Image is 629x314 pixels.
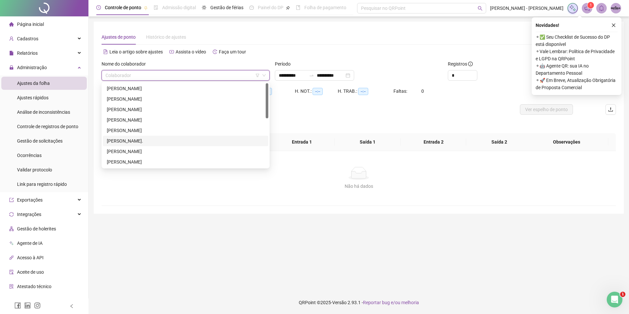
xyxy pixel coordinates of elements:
span: linkedin [24,302,31,309]
span: notification [584,5,590,11]
span: Faça um tour [219,49,246,54]
span: down [262,73,266,77]
span: Gestão de férias [210,5,243,10]
span: Novidades ! [536,22,559,29]
div: CARMEM MAURA DOS SANTOS RIBEIRO [103,104,268,115]
span: history [213,49,217,54]
span: youtube [169,49,174,54]
span: --:-- [358,88,368,95]
span: 1 [620,292,625,297]
span: Cadastros [17,36,38,41]
span: Link para registro rápido [17,182,67,187]
span: Atestado técnico [17,284,51,289]
span: Controle de ponto [105,5,141,10]
div: ELTON SANTANA SANTOS [103,125,268,136]
span: Faltas: [393,88,408,94]
span: Gestão de solicitações [17,138,63,144]
span: Relatórios [17,50,38,56]
div: FRANCIENE DOS SANTOS SOARES. [103,136,268,146]
span: bell [599,5,604,11]
span: Leia o artigo sobre ajustes [109,49,163,54]
span: audit [9,270,14,274]
span: pushpin [144,6,148,10]
th: Saída 2 [466,133,532,151]
span: Agente de IA [17,241,43,246]
span: Administração [17,65,47,70]
span: Versão [332,300,347,305]
sup: 1 [587,2,594,9]
div: [PERSON_NAME] [107,116,264,124]
span: solution [9,284,14,289]
span: Observações [530,138,603,146]
span: Análise de inconsistências [17,109,70,115]
span: to [309,73,314,78]
span: ⚬ Vale Lembrar: Política de Privacidade e LGPD na QRPoint [536,48,618,62]
img: 60548 [611,3,621,13]
span: left [69,304,74,308]
div: Não há dados [109,183,608,190]
span: export [9,198,14,202]
span: ⚬ ✅ Seu Checklist de Sucesso do DP está disponível [536,33,618,48]
div: HE 3: [252,88,295,95]
span: home [9,22,14,27]
span: 1 [590,3,592,8]
div: IDAILDO DA CUNHA [103,157,268,167]
span: file-text [103,49,108,54]
span: book [296,5,300,10]
span: upload [608,107,613,112]
span: lock [9,65,14,70]
div: H. TRAB.: [338,88,393,95]
th: Saída 1 [335,133,401,151]
span: Controle de registros de ponto [17,124,78,129]
span: 0 [421,88,424,94]
span: Ajustes de ponto [102,34,136,40]
span: Gestão de holerites [17,226,56,231]
span: [PERSON_NAME] - [PERSON_NAME] [490,5,563,12]
span: Ocorrências [17,153,42,158]
div: [PERSON_NAME] [107,158,264,166]
span: Registros [448,60,473,68]
th: Entrada 1 [269,133,335,151]
span: facebook [14,302,21,309]
span: Integrações [17,212,41,217]
label: Período [275,60,295,68]
span: --:-- [313,88,323,95]
div: ALANY KARINE LEITE PINHEIRO [103,83,268,94]
th: Observações [524,133,608,151]
span: Exportações [17,197,43,203]
span: apartment [9,226,14,231]
div: [PERSON_NAME] [107,106,264,113]
span: api [9,255,14,260]
div: [PERSON_NAME] [107,95,264,103]
div: ELIADA TAVARES DOS SANTOS [103,115,268,125]
div: H. NOT.: [295,88,338,95]
span: dashboard [249,5,254,10]
footer: QRPoint © 2025 - 2.93.1 - [88,291,629,314]
span: clock-circle [96,5,101,10]
span: search [478,6,483,11]
span: Ajustes da folha [17,81,50,86]
div: GÉSSICA DA SILVA MENDONÇA [103,146,268,157]
span: Reportar bug e/ou melhoria [363,300,419,305]
span: filter [256,73,259,77]
div: [PERSON_NAME] [107,85,264,92]
span: Assista o vídeo [176,49,206,54]
span: Histórico de ajustes [146,34,186,40]
div: [PERSON_NAME] [107,127,264,134]
span: Painel do DP [258,5,283,10]
span: Validar protocolo [17,167,52,172]
span: instagram [34,302,41,309]
iframe: Intercom live chat [607,292,622,307]
span: ⚬ 🤖 Agente QR: sua IA no Departamento Pessoal [536,62,618,77]
span: ⚬ 🚀 Em Breve, Atualização Obrigatória de Proposta Comercial [536,77,618,91]
span: info-circle [468,62,473,66]
span: sync [9,212,14,217]
span: sun [202,5,206,10]
span: Aceite de uso [17,269,44,275]
button: Ver espelho de ponto [520,104,573,115]
span: file [9,51,14,55]
img: sparkle-icon.fc2bf0ac1784a2077858766a79e2daf3.svg [569,5,576,12]
span: Ajustes rápidos [17,95,48,100]
span: Admissão digital [162,5,196,10]
label: Nome do colaborador [102,60,150,68]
